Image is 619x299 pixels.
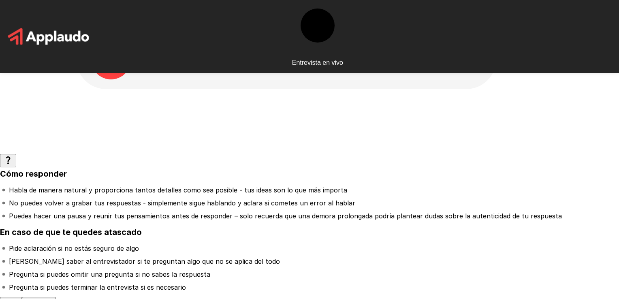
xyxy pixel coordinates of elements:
[9,198,355,208] p: No puedes volver a grabar tus respuestas - simplemente sigue hablando y aclara si cometes un erro...
[9,269,210,279] p: Pregunta si puedes omitir una pregunta si no sabes la respuesta
[9,256,280,266] p: [PERSON_NAME] saber al entrevistador si te preguntan algo que no se aplica del todo
[9,185,347,195] p: Habla de manera natural y proporciona tantos detalles como sea posible - tus ideas son lo que más...
[9,282,186,292] p: Pregunta si puedes terminar la entrevista si es necesario
[9,243,139,253] p: Pide aclaración si no estás seguro de algo
[292,59,343,66] p: Entrevista en vivo
[9,211,562,221] p: Puedes hacer una pausa y reunir tus pensamientos antes de responder – solo recuerda que una demor...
